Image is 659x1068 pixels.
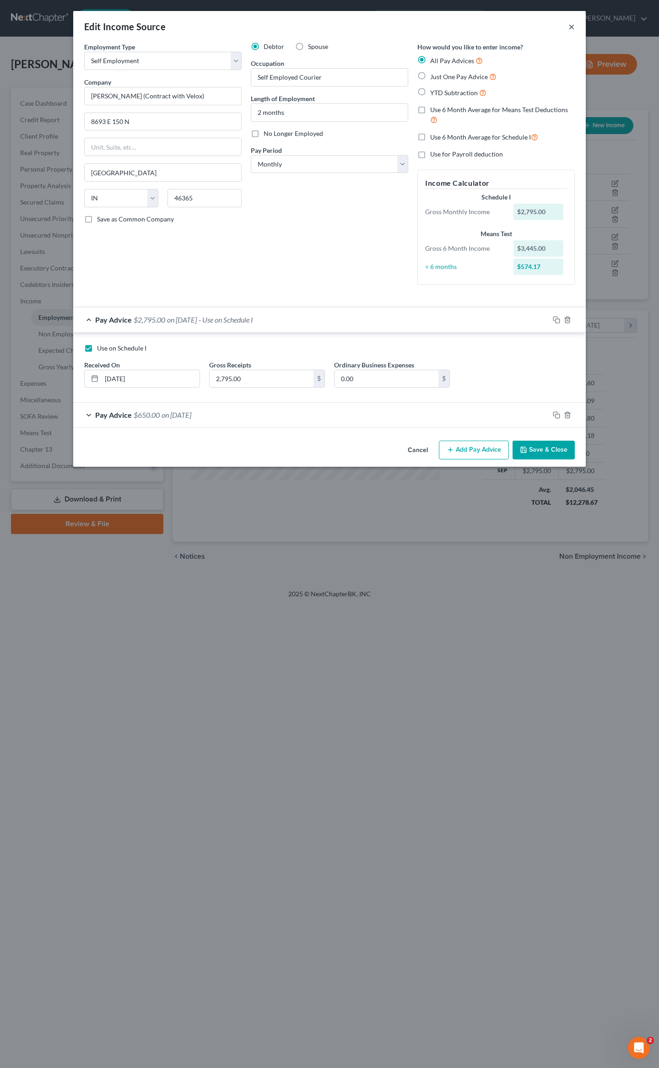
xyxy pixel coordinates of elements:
[251,69,408,86] input: --
[425,178,567,189] h5: Income Calculator
[209,360,251,370] label: Gross Receipts
[167,189,242,207] input: Enter zip...
[167,315,197,324] span: on [DATE]
[97,344,146,352] span: Use on Schedule I
[251,146,282,154] span: Pay Period
[628,1037,650,1059] iframe: Intercom live chat
[84,87,242,105] input: Search company by name...
[430,73,488,81] span: Just One Pay Advice
[134,410,160,419] span: $650.00
[84,78,111,86] span: Company
[85,138,241,156] input: Unit, Suite, etc...
[251,94,315,103] label: Length of Employment
[199,315,253,324] span: - Use on Schedule I
[85,164,241,181] input: Enter city...
[430,89,478,97] span: YTD Subtraction
[308,43,328,50] span: Spouse
[647,1037,654,1044] span: 2
[439,441,509,460] button: Add Pay Advice
[513,441,575,460] button: Save & Close
[421,262,509,271] div: ÷ 6 months
[425,229,567,238] div: Means Test
[313,370,324,388] div: $
[513,240,564,257] div: $3,445.00
[425,193,567,202] div: Schedule I
[134,315,165,324] span: $2,795.00
[84,43,135,51] span: Employment Type
[430,106,568,113] span: Use 6 Month Average for Means Test Deductions
[251,59,284,68] label: Occupation
[513,204,564,220] div: $2,795.00
[430,150,503,158] span: Use for Payroll deduction
[102,370,200,388] input: MM/DD/YYYY
[95,410,132,419] span: Pay Advice
[417,42,523,52] label: How would you like to enter income?
[85,113,241,130] input: Enter address...
[95,315,132,324] span: Pay Advice
[421,207,509,216] div: Gross Monthly Income
[264,43,284,50] span: Debtor
[84,361,120,369] span: Received On
[162,410,191,419] span: on [DATE]
[335,370,438,388] input: 0.00
[251,104,408,121] input: ex: 2 years
[210,370,313,388] input: 0.00
[438,370,449,388] div: $
[430,133,531,141] span: Use 6 Month Average for Schedule I
[430,57,474,65] span: All Pay Advices
[421,244,509,253] div: Gross 6 Month Income
[568,21,575,32] button: ×
[513,259,564,275] div: $574.17
[264,129,323,137] span: No Longer Employed
[334,360,414,370] label: Ordinary Business Expenses
[400,442,435,460] button: Cancel
[97,215,174,223] span: Save as Common Company
[84,20,166,33] div: Edit Income Source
